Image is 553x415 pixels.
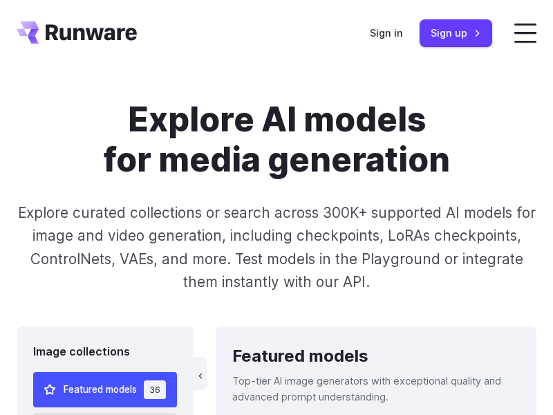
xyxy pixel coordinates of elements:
[420,19,492,46] a: Sign up
[194,357,207,390] button: ‹
[33,343,177,361] div: Image collections
[232,373,520,405] p: Top-tier AI image generators with exceptional quality and advanced prompt understanding.
[33,372,177,407] button: Featured models 36
[68,100,485,179] h1: Explore AI models for media generation
[370,25,403,41] a: Sign in
[17,201,536,293] p: Explore curated collections or search across 300K+ supported AI models for image and video genera...
[64,382,137,398] span: Featured models
[232,343,520,369] div: Featured models
[144,380,166,399] span: 36
[17,21,137,44] a: Go to /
